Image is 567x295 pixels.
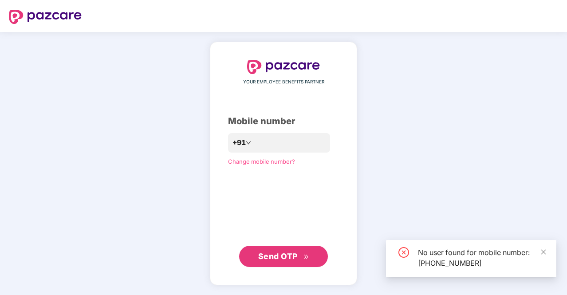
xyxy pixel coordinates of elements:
[540,249,547,255] span: close
[398,247,409,258] span: close-circle
[246,140,251,146] span: down
[232,137,246,148] span: +91
[228,158,295,165] a: Change mobile number?
[228,114,339,128] div: Mobile number
[258,252,298,261] span: Send OTP
[247,60,320,74] img: logo
[243,79,324,86] span: YOUR EMPLOYEE BENEFITS PARTNER
[239,246,328,267] button: Send OTPdouble-right
[303,254,309,260] span: double-right
[9,10,82,24] img: logo
[418,247,546,268] div: No user found for mobile number: [PHONE_NUMBER]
